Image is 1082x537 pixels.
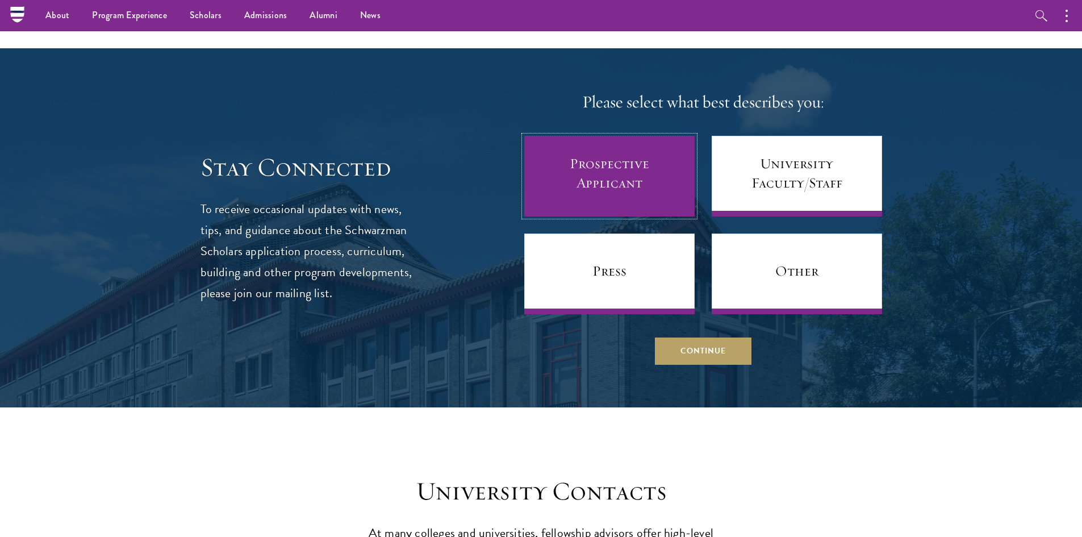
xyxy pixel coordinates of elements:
[524,136,695,217] a: Prospective Applicant
[712,136,882,217] a: University Faculty/Staff
[524,91,882,114] h4: Please select what best describes you:
[365,476,717,507] h3: University Contacts
[655,337,751,364] button: Continue
[200,152,413,184] h3: Stay Connected
[524,234,695,314] a: Press
[200,199,413,304] p: To receive occasional updates with news, tips, and guidance about the Schwarzman Scholars applica...
[712,234,882,314] a: Other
